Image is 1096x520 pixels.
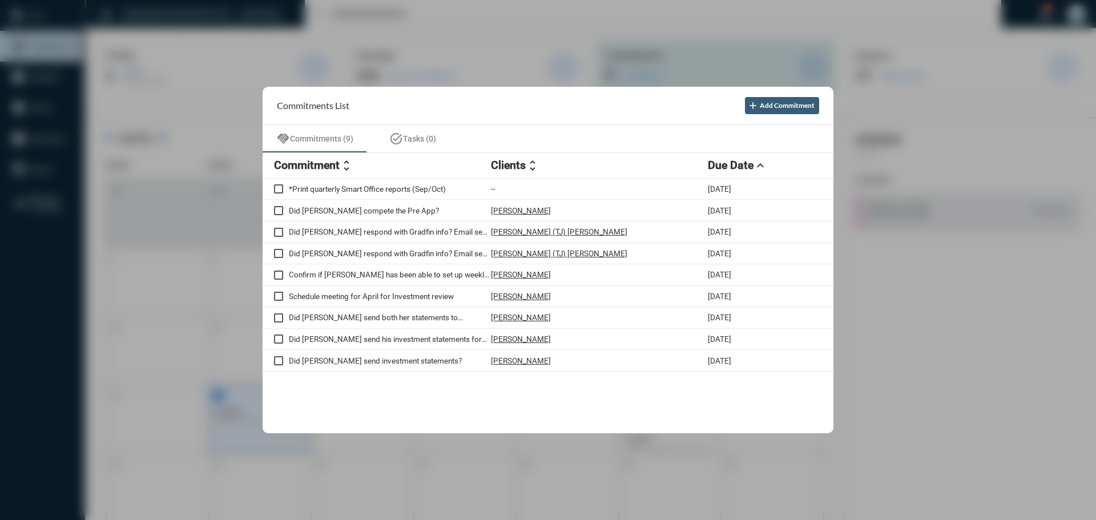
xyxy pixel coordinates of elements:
[491,184,495,194] p: --
[491,270,551,279] p: [PERSON_NAME]
[491,159,526,172] h2: Clients
[491,249,627,258] p: [PERSON_NAME] (TJ) [PERSON_NAME]
[526,159,539,172] mat-icon: unfold_more
[289,249,491,258] p: Did [PERSON_NAME] respond with Gradfin info? Email sent 4/21
[491,227,627,236] p: [PERSON_NAME] (TJ) [PERSON_NAME]
[747,100,759,111] mat-icon: add
[340,159,353,172] mat-icon: unfold_more
[290,134,353,143] span: Commitments (9)
[708,334,731,344] p: [DATE]
[491,206,551,215] p: [PERSON_NAME]
[289,184,491,194] p: *Print quarterly Smart Office reports (Sep/Oct)
[491,334,551,344] p: [PERSON_NAME]
[276,132,290,146] mat-icon: handshake
[708,356,731,365] p: [DATE]
[708,313,731,322] p: [DATE]
[289,206,491,215] p: Did [PERSON_NAME] compete the Pre App?
[277,100,349,111] h2: Commitments List
[289,313,491,322] p: Did [PERSON_NAME] send both her statements to complete the RCT and transfer forms? SEE NOTES
[708,184,731,194] p: [DATE]
[491,292,551,301] p: [PERSON_NAME]
[289,270,491,279] p: Confirm if [PERSON_NAME] has been able to set up weekly investments to her IRA. If not, start the...
[289,334,491,344] p: Did [PERSON_NAME] send his investment statements for review?
[274,159,340,172] h2: Commitment
[708,270,731,279] p: [DATE]
[745,97,819,114] button: Add Commitment
[491,313,551,322] p: [PERSON_NAME]
[753,159,767,172] mat-icon: expand_less
[289,292,491,301] p: Schedule meeting for April for Investment review
[403,134,436,143] span: Tasks (0)
[708,292,731,301] p: [DATE]
[708,249,731,258] p: [DATE]
[289,227,491,236] p: Did [PERSON_NAME] respond with Gradfin info? Email sent 4/21
[491,356,551,365] p: [PERSON_NAME]
[708,159,753,172] h2: Due Date
[289,356,491,365] p: Did [PERSON_NAME] send investment statements?
[708,206,731,215] p: [DATE]
[708,227,731,236] p: [DATE]
[389,132,403,146] mat-icon: task_alt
